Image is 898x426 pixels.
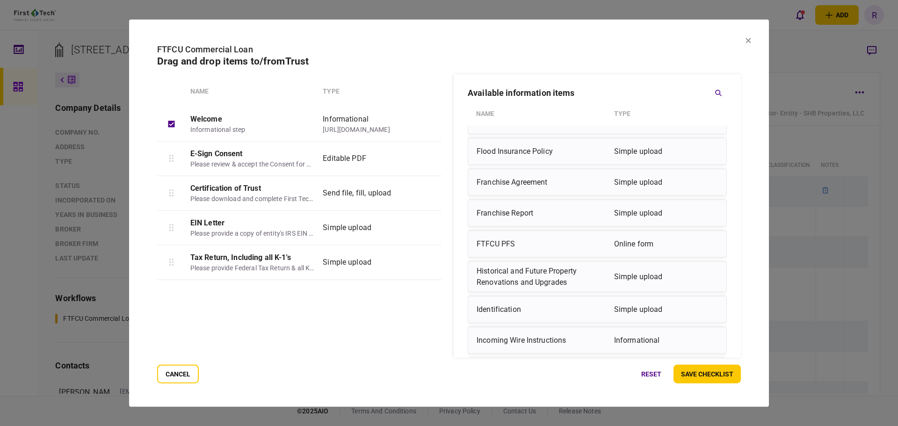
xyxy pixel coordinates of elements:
[477,331,609,349] div: Incoming Wire Instructions
[323,222,408,233] div: Simple upload
[477,234,609,253] div: FTFCU PFS
[477,265,609,288] div: Historical and Future Property Renovations and Upgrades
[673,365,741,383] button: save checklist
[468,326,727,354] div: Incoming Wire InstructionsInformational
[614,203,718,222] div: Simple upload
[190,263,315,273] div: Please provide Federal Tax Return & all K-1's, Schedules and Statements.
[468,137,727,165] div: Flood Insurance PolicySimple upload
[323,124,408,134] div: [URL][DOMAIN_NAME]
[323,188,408,199] div: Send file, fill, upload
[190,159,315,169] div: Please review & accept the Consent for Use of Electronic Signature & Electronic Disclosures Agree...
[190,252,315,263] div: Tax Return, Including all K-1's
[468,168,727,195] div: Franchise AgreementSimple upload
[468,261,727,292] div: Historical and Future Property Renovations and UpgradesSimple upload
[190,124,315,134] div: Informational step
[157,365,199,383] button: cancel
[190,194,315,203] div: Please download and complete First Tech's form of Certification of Trust.
[190,182,315,194] div: Certification of Trust
[477,300,609,318] div: Identification
[157,55,741,67] h2: Drag and drop items to/from Trust
[614,234,718,253] div: Online form
[468,296,727,323] div: IdentificationSimple upload
[323,153,408,164] div: Editable PDF
[614,142,718,160] div: Simple upload
[476,106,609,122] div: Name
[614,300,718,318] div: Simple upload
[614,173,718,191] div: Simple upload
[614,265,718,288] div: Simple upload
[614,331,718,349] div: Informational
[468,199,727,226] div: Franchise ReportSimple upload
[190,113,315,124] div: Welcome
[468,88,575,97] h3: available information items
[477,203,609,222] div: Franchise Report
[190,148,315,159] div: E-Sign Consent
[157,43,741,55] div: FTFCU Commercial Loan
[468,230,727,257] div: FTFCU PFSOnline form
[190,217,315,228] div: EIN Letter
[190,228,315,238] div: Please provide a copy of entity's IRS EIN letter.
[468,357,727,384] div: IRS Form 4506-T BorrowerSend file, fill, upload
[477,173,609,191] div: Franchise Agreement
[323,257,408,268] div: Simple upload
[323,113,408,124] div: Informational
[634,365,669,383] button: reset
[477,142,609,160] div: Flood Insurance Policy
[323,86,408,96] div: Type
[190,86,319,96] div: Name
[614,106,718,122] div: Type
